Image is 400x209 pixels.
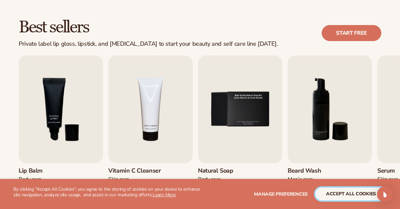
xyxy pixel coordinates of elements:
a: 3 / 9 [19,55,103,195]
h3: Natural Soap [198,167,239,175]
a: Learn More [153,192,175,198]
div: Open Intercom Messenger [377,186,393,202]
div: Men’s Care [288,176,329,183]
h3: Beard Wash [288,167,329,175]
a: 4 / 9 [108,55,193,195]
div: Private label lip gloss, lipstick, and [MEDICAL_DATA] to start your beauty and self care line [DA... [19,40,278,48]
a: Start free [322,25,381,41]
h3: Vitamin C Cleanser [108,167,161,175]
p: By clicking "Accept All Cookies", you agree to the storing of cookies on your device to enhance s... [13,187,200,198]
a: 6 / 9 [288,55,372,195]
span: Manage preferences [254,191,308,197]
a: 5 / 9 [198,55,282,195]
button: accept all cookies [315,188,387,200]
h2: Best sellers [19,19,278,36]
div: Skin Care [108,176,161,183]
h3: Lip Balm [19,167,60,175]
div: Body Care [198,176,239,183]
button: Manage preferences [254,188,308,200]
div: Body Care [19,176,60,183]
